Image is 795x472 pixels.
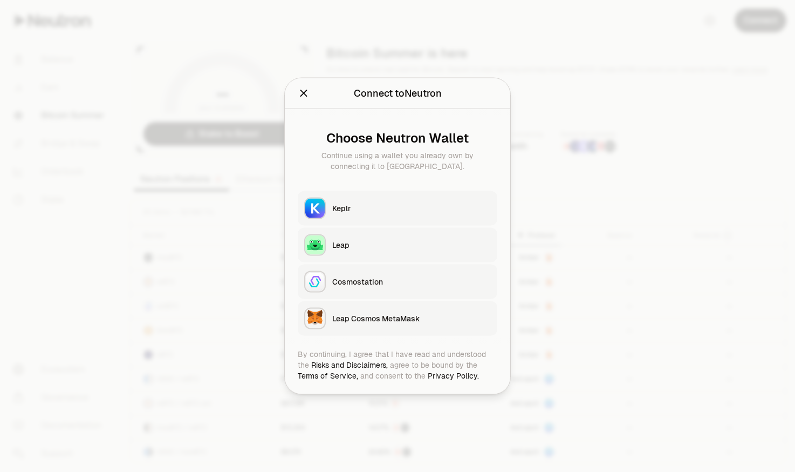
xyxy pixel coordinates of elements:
[298,349,497,381] div: By continuing, I agree that I have read and understood the agree to be bound by the and consent t...
[298,371,358,381] a: Terms of Service,
[332,313,491,324] div: Leap Cosmos MetaMask
[305,309,325,328] img: Leap Cosmos MetaMask
[311,360,388,370] a: Risks and Disclaimers,
[305,199,325,218] img: Keplr
[305,235,325,255] img: Leap
[298,301,497,336] button: Leap Cosmos MetaMaskLeap Cosmos MetaMask
[298,86,310,101] button: Close
[298,191,497,226] button: KeplrKeplr
[332,203,491,214] div: Keplr
[306,131,489,146] div: Choose Neutron Wallet
[298,265,497,299] button: CosmostationCosmostation
[305,272,325,292] img: Cosmostation
[428,371,479,381] a: Privacy Policy.
[306,150,489,172] div: Continue using a wallet you already own by connecting it to [GEOGRAPHIC_DATA].
[332,277,491,287] div: Cosmostation
[354,86,442,101] div: Connect to Neutron
[332,240,491,251] div: Leap
[298,228,497,262] button: LeapLeap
